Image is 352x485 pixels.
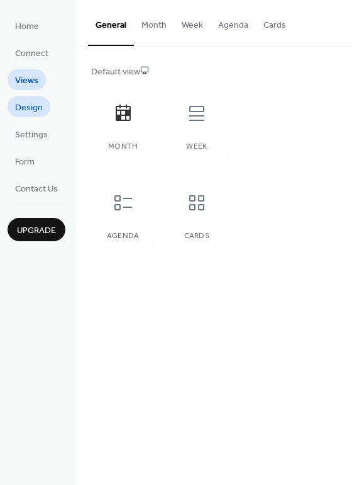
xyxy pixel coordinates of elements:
span: Design [15,101,43,115]
a: Contact Us [8,178,65,198]
span: Contact Us [15,183,58,196]
span: Settings [15,128,48,142]
div: Week [177,142,216,151]
div: Cards [177,232,216,241]
span: Form [15,156,35,169]
a: Settings [8,123,55,144]
a: Form [8,151,42,171]
div: Month [104,142,142,151]
span: Upgrade [17,224,56,237]
span: Connect [15,47,48,60]
span: Views [15,74,38,88]
div: Agenda [104,232,142,241]
a: Design [8,96,50,117]
button: Upgrade [8,218,65,241]
div: Default view [91,66,334,79]
a: Views [8,69,46,90]
a: Home [8,15,47,36]
a: Connect [8,42,56,63]
span: Home [15,20,39,33]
